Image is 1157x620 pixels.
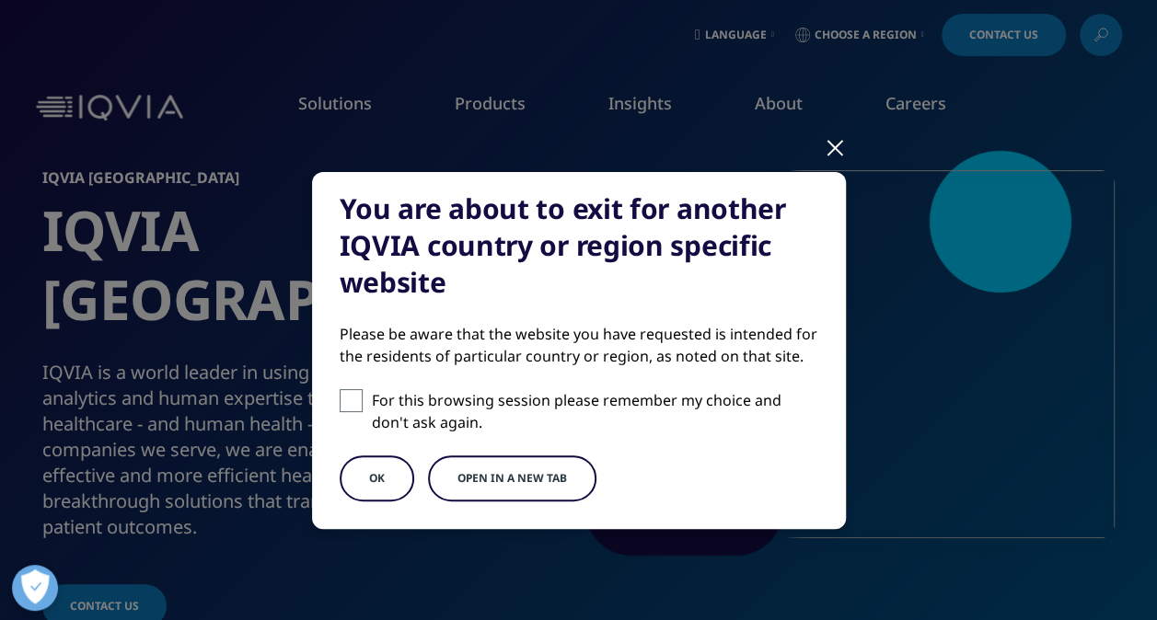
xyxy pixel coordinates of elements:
button: OK [340,455,414,501]
button: Open in a new tab [428,455,596,501]
button: Ouvrir le centre de préférences [12,565,58,611]
div: You are about to exit for another IQVIA country or region specific website [340,190,818,301]
div: Please be aware that the website you have requested is intended for the residents of particular c... [340,323,818,367]
p: For this browsing session please remember my choice and don't ask again. [372,389,818,433]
